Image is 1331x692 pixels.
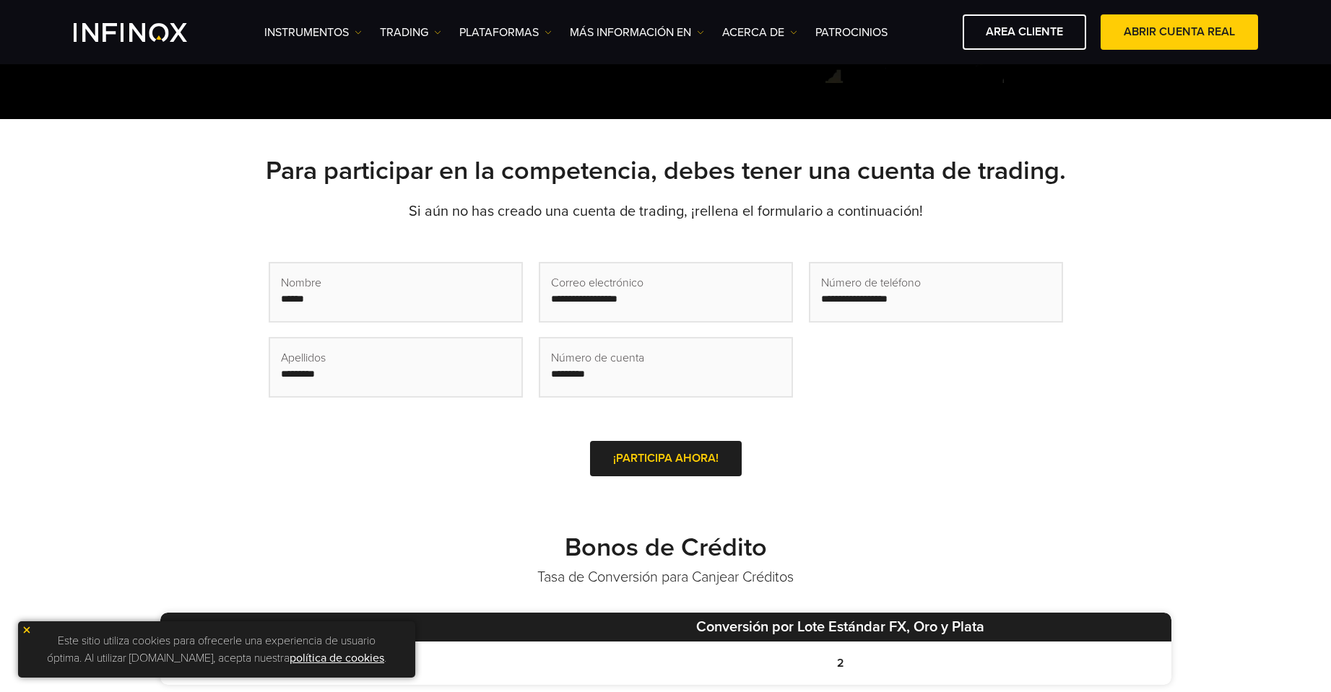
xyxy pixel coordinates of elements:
[510,613,1171,641] th: Conversión por Lote Estándar FX, Oro y Plata
[22,625,32,635] img: yellow close icon
[551,349,644,367] span: Número de cuenta
[459,24,552,41] a: PLATAFORMAS
[815,24,888,41] a: Patrocinios
[1101,14,1258,50] a: ABRIR CUENTA REAL
[510,641,1171,685] td: 2
[290,651,384,665] a: política de cookies
[821,274,921,292] span: Número de teléfono
[380,24,441,41] a: TRADING
[565,532,767,563] strong: Bonos de Crédito
[264,24,362,41] a: Instrumentos
[722,24,797,41] a: ACERCA DE
[963,14,1086,50] a: AREA CLIENTE
[160,201,1171,222] p: Si aún no has creado una cuenta de trading, ¡rellena el formulario a continuación!
[160,567,1171,587] p: Tasa de Conversión para Canjear Créditos
[281,349,326,367] span: Apellidos
[281,274,321,292] span: Nombre
[570,24,704,41] a: Más información en
[551,274,643,292] span: Correo electrónico
[266,155,1066,186] strong: Para participar en la competencia, debes tener una cuenta de trading.
[160,613,510,641] th: [GEOGRAPHIC_DATA]
[74,23,221,42] a: INFINOX Logo
[25,629,408,670] p: Este sitio utiliza cookies para ofrecerle una experiencia de usuario óptima. Al utilizar [DOMAIN_...
[590,441,742,476] a: ¡PARTICIPA AHORA!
